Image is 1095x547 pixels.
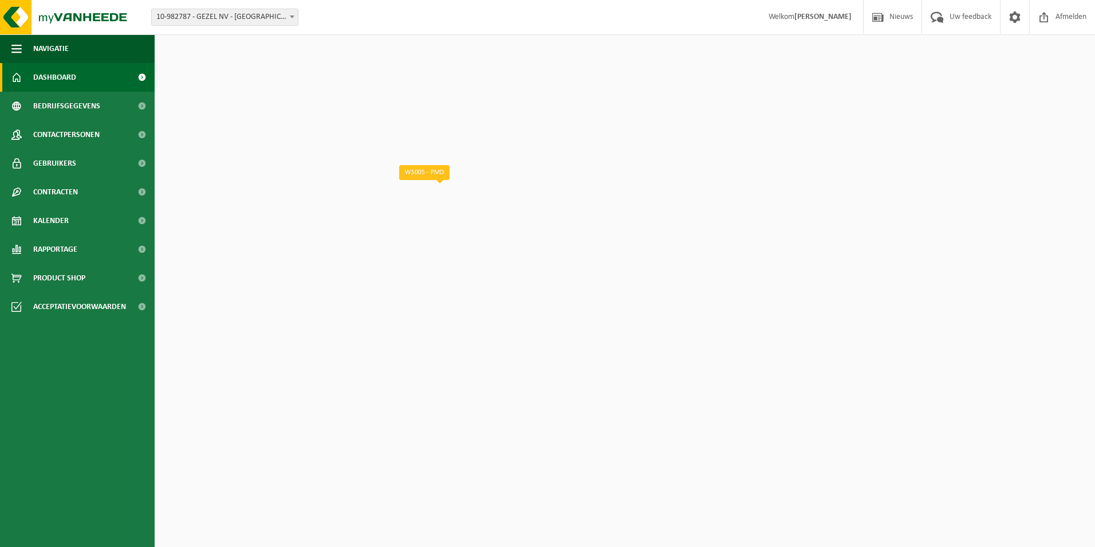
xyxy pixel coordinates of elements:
[152,9,298,25] span: 10-982787 - GEZEL NV - BUGGENHOUT
[33,63,76,92] span: Dashboard
[33,149,76,178] span: Gebruikers
[33,235,77,264] span: Rapportage
[33,120,100,149] span: Contactpersonen
[33,292,126,321] span: Acceptatievoorwaarden
[33,264,85,292] span: Product Shop
[33,178,78,206] span: Contracten
[33,206,69,235] span: Kalender
[794,13,852,21] strong: [PERSON_NAME]
[33,92,100,120] span: Bedrijfsgegevens
[33,34,69,63] span: Navigatie
[6,522,191,547] iframe: chat widget
[151,9,298,26] span: 10-982787 - GEZEL NV - BUGGENHOUT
